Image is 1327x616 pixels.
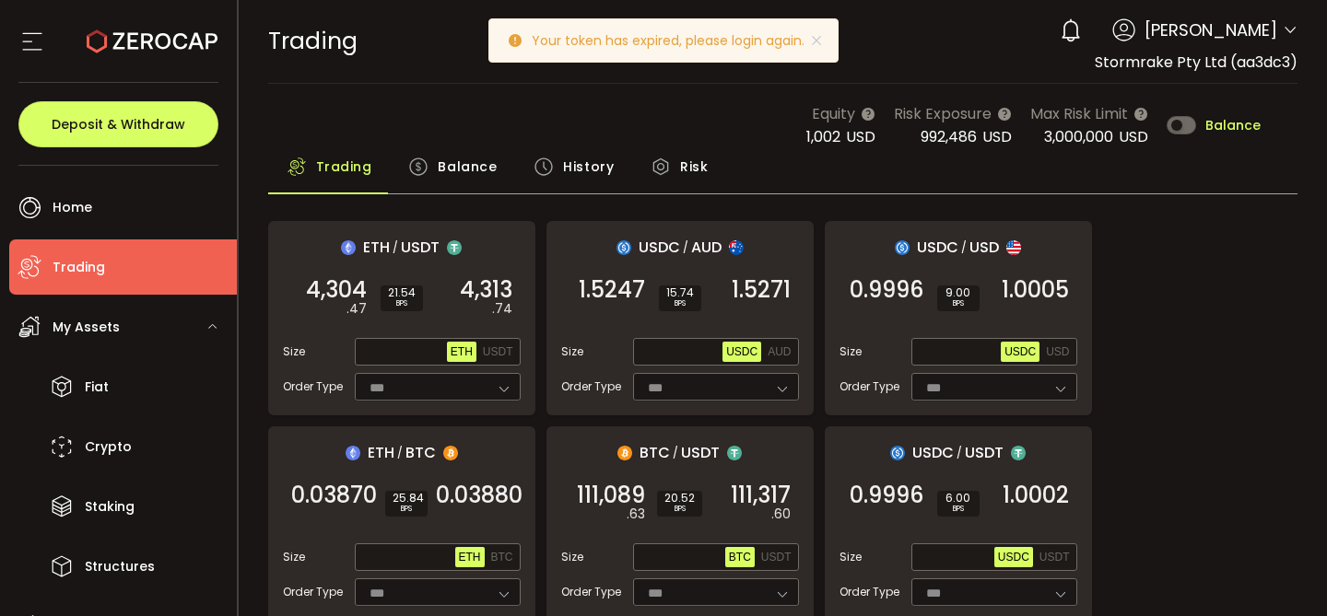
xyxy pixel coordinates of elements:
[722,342,761,362] button: USDC
[617,240,631,255] img: usdc_portfolio.svg
[761,551,792,564] span: USDT
[627,505,645,524] em: .63
[994,547,1033,567] button: USDC
[561,549,583,565] span: Size
[451,345,473,358] span: ETH
[1044,126,1113,147] span: 3,000,000
[840,549,862,565] span: Size
[346,446,360,460] img: eth_portfolio.svg
[561,378,621,395] span: Order Type
[683,239,688,256] em: /
[666,287,694,298] span: 15.74
[890,446,905,460] img: usdc_portfolio.svg
[492,299,512,319] em: .74
[617,446,632,460] img: btc_portfolio.svg
[757,547,795,567] button: USDT
[894,102,992,125] span: Risk Exposure
[283,378,343,395] span: Order Type
[1006,240,1021,255] img: usd_portfolio.svg
[85,553,155,580] span: Structures
[895,240,910,255] img: usdc_portfolio.svg
[487,547,517,567] button: BTC
[397,445,403,461] em: /
[1039,551,1070,564] span: USDT
[1205,119,1261,132] span: Balance
[768,345,791,358] span: AUD
[306,281,367,299] span: 4,304
[283,584,343,600] span: Order Type
[447,240,462,255] img: usdt_portfolio.svg
[1046,345,1069,358] span: USD
[443,446,458,460] img: btc_portfolio.svg
[1036,547,1074,567] button: USDT
[727,446,742,460] img: usdt_portfolio.svg
[1095,52,1298,73] span: Stormrake Pty Ltd (aa3dc3)
[969,236,999,259] span: USD
[388,287,416,298] span: 21.54
[840,343,862,360] span: Size
[1002,281,1069,299] span: 1.0005
[729,551,751,564] span: BTC
[532,34,819,47] p: Your token has expired, please login again.
[447,342,476,362] button: ETH
[1030,102,1128,125] span: Max Risk Limit
[1119,126,1148,147] span: USD
[491,551,513,564] span: BTC
[393,493,420,504] span: 25.84
[961,239,967,256] em: /
[806,126,840,147] span: 1,002
[460,281,512,299] span: 4,313
[459,551,481,564] span: ETH
[729,240,744,255] img: aud_portfolio.svg
[52,118,185,131] span: Deposit & Withdraw
[691,236,722,259] span: AUD
[850,281,923,299] span: 0.9996
[850,486,923,505] span: 0.9996
[840,378,899,395] span: Order Type
[771,505,791,524] em: .60
[945,504,972,515] i: BPS
[346,299,367,319] em: .47
[664,493,695,504] span: 20.52
[945,493,972,504] span: 6.00
[965,441,1004,464] span: USDT
[731,486,791,505] span: 111,317
[725,547,755,567] button: BTC
[393,239,398,256] em: /
[438,148,497,185] span: Balance
[316,148,372,185] span: Trading
[1011,446,1026,460] img: usdt_portfolio.svg
[764,342,794,362] button: AUD
[85,374,109,401] span: Fiat
[53,254,105,281] span: Trading
[681,441,720,464] span: USDT
[917,236,958,259] span: USDC
[912,441,954,464] span: USDC
[664,504,695,515] i: BPS
[368,441,394,464] span: ETH
[341,240,356,255] img: eth_portfolio.svg
[455,547,485,567] button: ETH
[363,236,390,259] span: ETH
[1001,342,1039,362] button: USDC
[291,486,377,505] span: 0.03870
[732,281,791,299] span: 1.5271
[1235,528,1327,616] div: Chat Widget
[577,486,645,505] span: 111,089
[18,101,218,147] button: Deposit & Withdraw
[436,486,523,505] span: 0.03880
[53,194,92,221] span: Home
[840,584,899,600] span: Order Type
[1042,342,1073,362] button: USD
[283,343,305,360] span: Size
[85,434,132,460] span: Crypto
[957,445,962,461] em: /
[1145,17,1277,42] span: [PERSON_NAME]
[1004,345,1036,358] span: USDC
[479,342,517,362] button: USDT
[945,287,972,298] span: 9.00
[561,343,583,360] span: Size
[998,551,1029,564] span: USDC
[483,345,513,358] span: USDT
[85,494,135,520] span: Staking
